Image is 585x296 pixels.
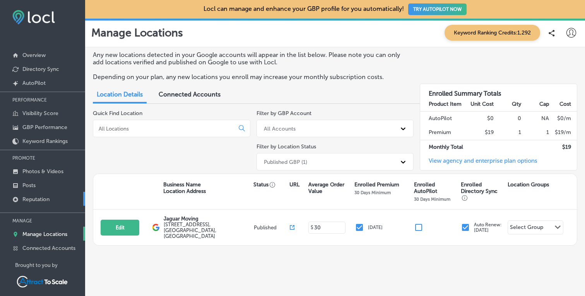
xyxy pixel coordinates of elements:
p: Manage Locations [22,231,67,237]
label: [STREET_ADDRESS] , [GEOGRAPHIC_DATA], [GEOGRAPHIC_DATA] [164,222,252,239]
td: 1 [522,126,549,140]
td: AutoPilot [420,111,466,126]
th: Cap [522,97,549,112]
button: TRY AUTOPILOT NOW [408,3,467,15]
strong: Product Item [429,101,462,107]
button: Edit [101,220,139,236]
span: Connected Accounts [159,91,221,98]
label: Filter by Location Status [257,143,316,150]
div: Select Group [510,224,543,233]
p: 30 Days Minimum [414,196,450,202]
p: Visibility Score [22,110,58,117]
p: Manage Locations [91,26,183,39]
input: All Locations [98,125,233,132]
p: Status [253,181,289,188]
p: Location Groups [508,181,549,188]
p: Average Order Value [308,181,351,194]
p: Brought to you by [15,262,85,268]
p: Business Name Location Address [163,181,206,194]
td: $0 [466,111,494,126]
p: Any new locations detected in your Google accounts will appear in the list below. Please note you... [93,51,408,66]
td: $ 19 [549,140,577,154]
p: Jaguar Moving [164,216,252,222]
p: Directory Sync [22,66,59,72]
div: Published GBP (1) [264,158,307,165]
p: Auto Renew: [DATE] [474,222,502,233]
p: URL [289,181,299,188]
p: Enrolled Directory Sync [461,181,504,201]
td: 0 [494,111,522,126]
td: 1 [494,126,522,140]
p: Depending on your plan, any new locations you enroll may increase your monthly subscription costs. [93,73,408,81]
img: Attract To Scale [15,274,69,289]
p: [DATE] [368,225,383,230]
p: AutoPilot [22,80,46,86]
td: $19 [466,126,494,140]
p: Posts [22,182,36,189]
p: Enrolled Premium [354,181,399,188]
a: View agency and enterprise plan options [420,157,537,170]
p: Reputation [22,196,50,203]
img: fda3e92497d09a02dc62c9cd864e3231.png [12,10,55,24]
p: Enrolled AutoPilot [414,181,457,194]
label: Quick Find Location [93,110,142,117]
img: logo [152,224,160,231]
p: GBP Performance [22,124,67,131]
td: $ 19 /m [549,126,577,140]
p: Published [254,225,290,231]
p: Keyword Rankings [22,138,68,145]
span: Location Details [97,91,143,98]
span: Keyword Ranking Credits: 1,292 [445,25,540,41]
td: $ 0 /m [549,111,577,126]
td: Premium [420,126,466,140]
td: NA [522,111,549,126]
p: 30 Days Minimum [354,190,391,195]
p: Photos & Videos [22,168,63,175]
th: Qty [494,97,522,112]
td: Monthly Total [420,140,466,154]
div: All Accounts [264,125,296,132]
th: Unit Cost [466,97,494,112]
label: Filter by GBP Account [257,110,311,117]
h3: Enrolled Summary Totals [420,84,577,97]
p: $ [311,225,313,230]
p: Connected Accounts [22,245,75,251]
p: Overview [22,52,46,59]
th: Cost [549,97,577,112]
